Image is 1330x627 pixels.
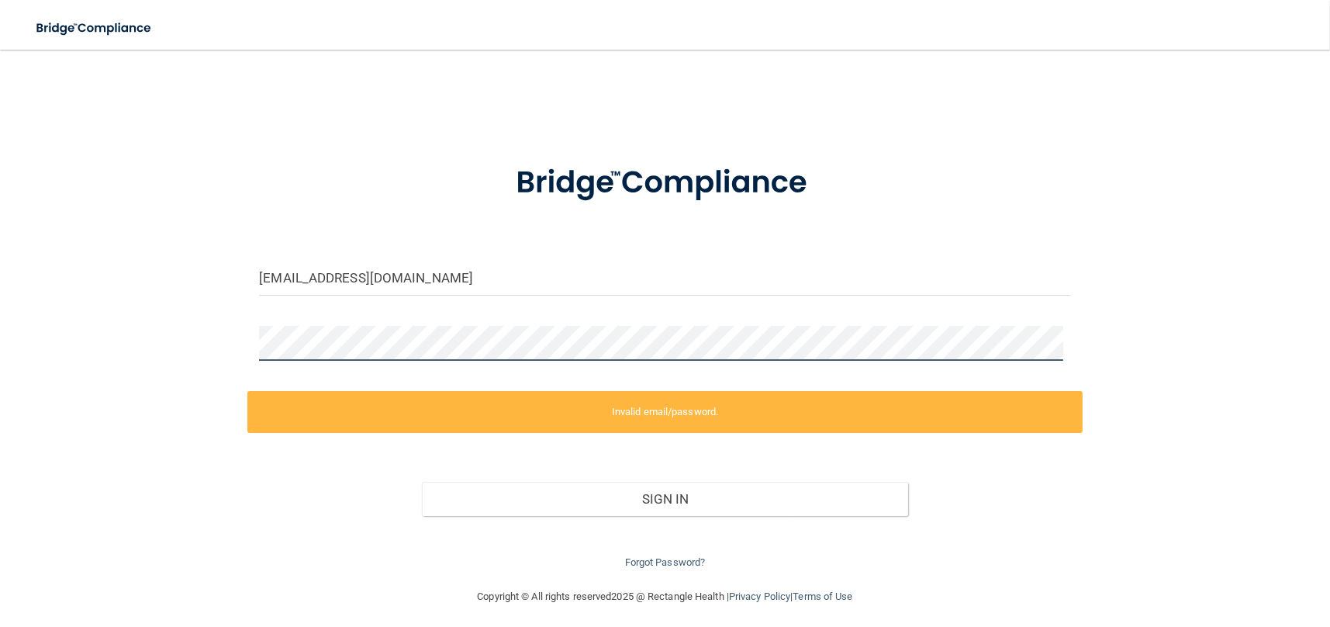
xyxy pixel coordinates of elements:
iframe: Drift Widget Chat Controller [1062,517,1311,579]
img: bridge_compliance_login_screen.278c3ca4.svg [484,143,845,223]
a: Privacy Policy [729,591,790,602]
label: Invalid email/password. [247,391,1082,433]
div: Copyright © All rights reserved 2025 @ Rectangle Health | | [382,572,948,622]
input: Email [259,261,1070,296]
a: Forgot Password? [625,556,706,568]
button: Sign In [422,482,909,516]
img: bridge_compliance_login_screen.278c3ca4.svg [23,12,166,44]
a: Terms of Use [793,591,852,602]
